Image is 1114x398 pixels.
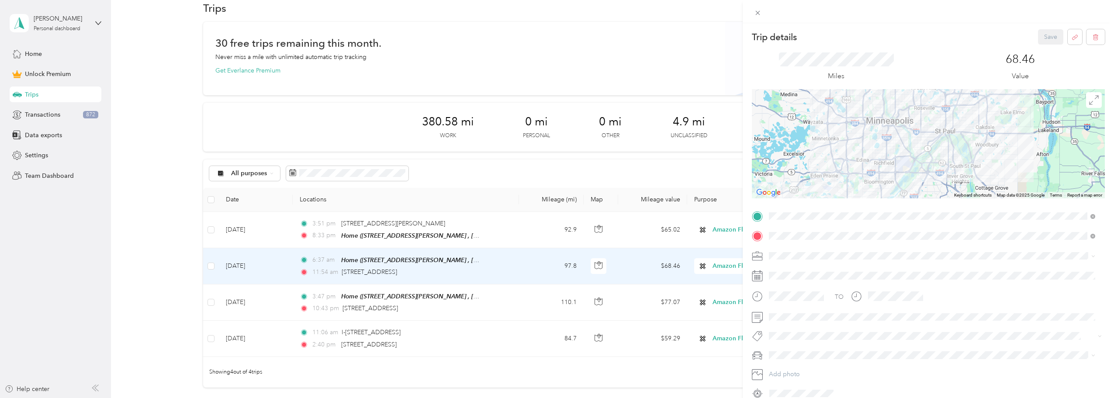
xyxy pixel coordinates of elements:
p: Miles [828,71,844,82]
p: Trip details [752,31,797,43]
img: Google [754,187,783,198]
a: Terms (opens in new tab) [1050,193,1062,197]
p: 68.46 [1006,52,1035,66]
iframe: Everlance-gr Chat Button Frame [1065,349,1114,398]
a: Report a map error [1067,193,1102,197]
button: Add photo [766,368,1105,381]
a: Open this area in Google Maps (opens a new window) [754,187,783,198]
button: Keyboard shortcuts [954,192,992,198]
p: Value [1012,71,1029,82]
span: Map data ©2025 Google [997,193,1045,197]
div: TO [835,292,844,301]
